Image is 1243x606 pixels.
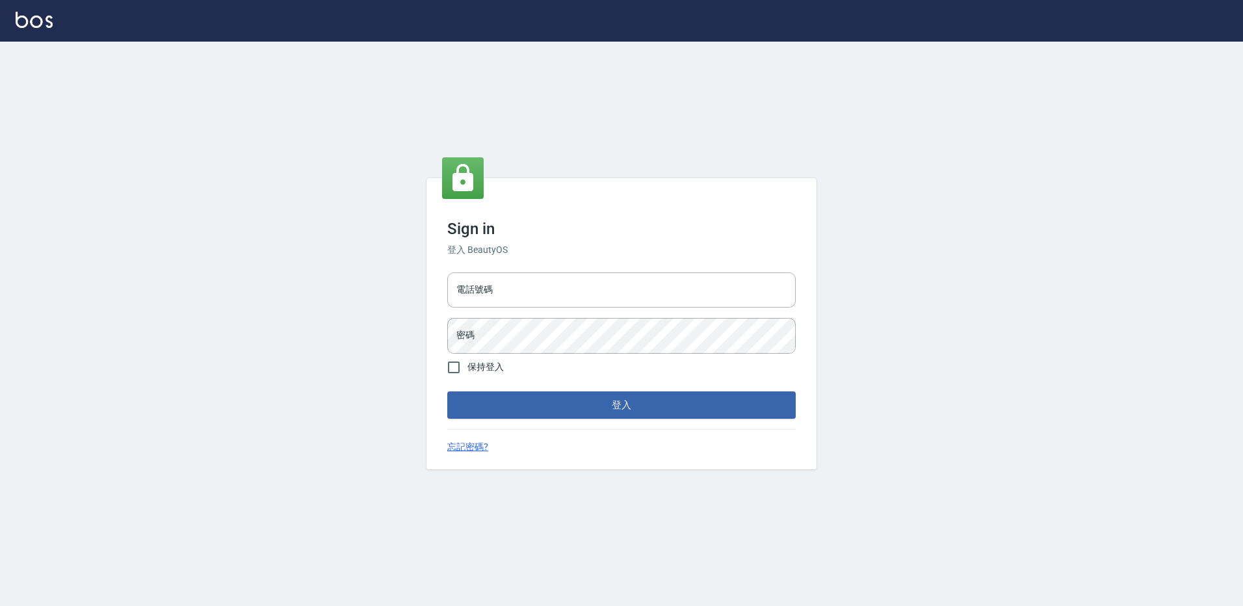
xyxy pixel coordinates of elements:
span: 保持登入 [467,360,504,374]
button: 登入 [447,391,796,419]
h6: 登入 BeautyOS [447,243,796,257]
a: 忘記密碼? [447,440,488,454]
img: Logo [16,12,53,28]
h3: Sign in [447,220,796,238]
